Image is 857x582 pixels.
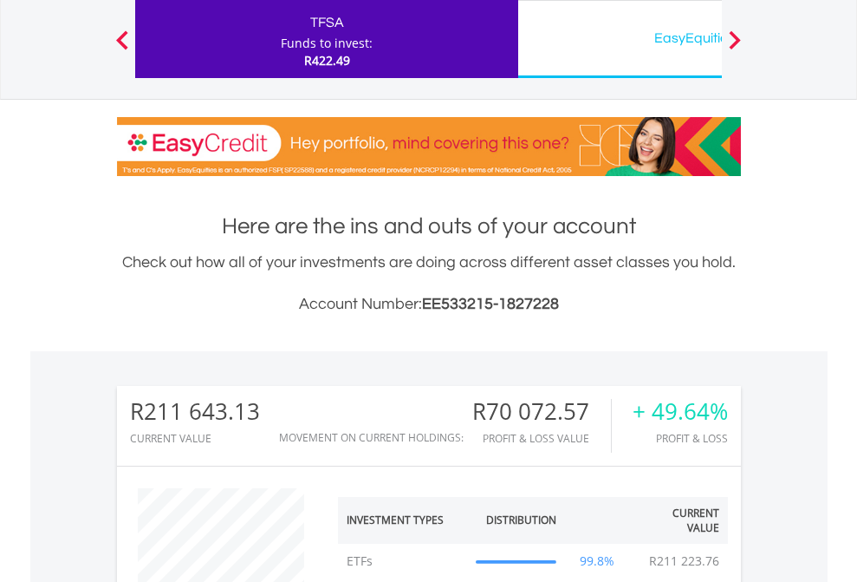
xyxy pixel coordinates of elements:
img: EasyCredit Promotion Banner [117,117,741,176]
span: EE533215-1827228 [422,296,559,312]
div: CURRENT VALUE [130,433,260,444]
th: Current Value [630,497,728,544]
button: Previous [105,39,140,56]
div: R70 072.57 [472,399,611,424]
div: Funds to invest: [281,35,373,52]
button: Next [717,39,752,56]
div: Profit & Loss Value [472,433,611,444]
div: Distribution [486,513,556,527]
td: 99.8% [565,544,630,579]
td: R211 223.76 [640,544,728,579]
div: Profit & Loss [633,433,728,444]
div: Check out how all of your investments are doing across different asset classes you hold. [117,251,741,317]
td: ETFs [338,544,468,579]
div: TFSA [146,10,508,35]
div: R211 643.13 [130,399,260,424]
div: + 49.64% [633,399,728,424]
h1: Here are the ins and outs of your account [117,211,741,242]
th: Investment Types [338,497,468,544]
div: Movement on Current Holdings: [279,432,464,443]
h3: Account Number: [117,292,741,317]
span: R422.49 [304,52,350,69]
